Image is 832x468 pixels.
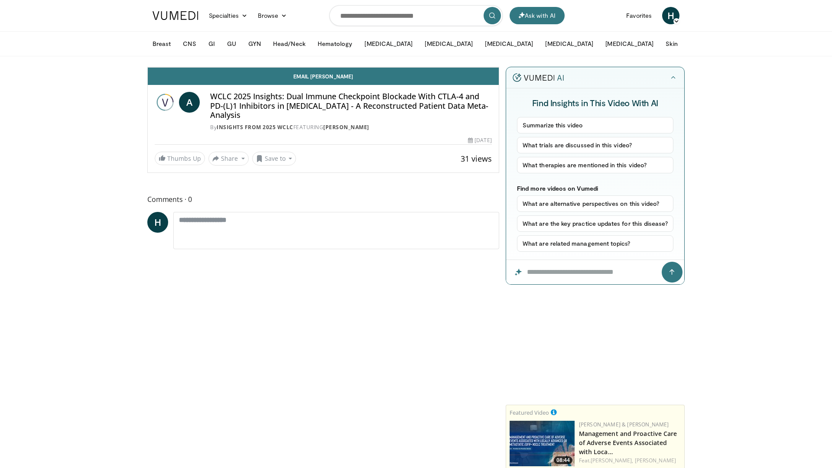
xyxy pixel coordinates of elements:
button: Hematology [312,35,358,52]
button: Breast [147,35,176,52]
button: What are alternative perspectives on this video? [517,195,673,212]
button: [MEDICAL_DATA] [359,35,418,52]
button: Share [208,152,249,166]
a: [PERSON_NAME], [591,457,633,464]
button: Ask with AI [510,7,565,24]
button: Skin [660,35,682,52]
div: [DATE] [468,136,491,144]
button: GI [203,35,220,52]
a: Insights from 2025 WCLC [217,123,293,131]
button: [MEDICAL_DATA] [600,35,659,52]
input: Question for the AI [506,260,684,284]
button: [MEDICAL_DATA] [480,35,538,52]
span: 08:44 [554,456,572,464]
a: Specialties [204,7,253,24]
a: Thumbs Up [155,152,205,165]
iframe: Advertisement [530,291,660,400]
small: Featured Video [510,409,549,416]
span: 31 views [461,153,492,164]
div: Feat. [579,457,681,465]
a: [PERSON_NAME] & [PERSON_NAME] [579,421,669,428]
button: CNS [178,35,201,52]
button: Save to [252,152,296,166]
button: GU [222,35,241,52]
a: [PERSON_NAME] [635,457,676,464]
a: H [662,7,679,24]
button: What are related management topics? [517,235,673,252]
a: A [179,92,200,113]
button: [MEDICAL_DATA] [540,35,598,52]
h4: WCLC 2025 Insights: Dual Immune Checkpoint Blockade With CTLA-4 and PD-(L)1 Inhibitors in [MEDICA... [210,92,492,120]
div: By FEATURING [210,123,492,131]
a: Favorites [621,7,657,24]
button: What therapies are mentioned in this video? [517,157,673,173]
img: Insights from 2025 WCLC [155,92,175,113]
a: Management and Proactive Care of Adverse Events Associated with Loca… [579,429,677,456]
a: [PERSON_NAME] [323,123,369,131]
a: 08:44 [510,421,575,466]
button: [MEDICAL_DATA] [419,35,478,52]
a: Browse [253,7,292,24]
input: Search topics, interventions [329,5,503,26]
img: da83c334-4152-4ba6-9247-1d012afa50e5.jpeg.150x105_q85_crop-smart_upscale.jpg [510,421,575,466]
a: H [147,212,168,233]
img: VuMedi Logo [153,11,198,20]
a: Email [PERSON_NAME] [148,68,499,85]
video-js: Video Player [148,67,499,68]
button: Summarize this video [517,117,673,133]
img: vumedi-ai-logo.v2.svg [513,73,564,82]
button: GYN [243,35,266,52]
button: What are the key practice updates for this disease? [517,215,673,232]
span: Comments 0 [147,194,499,205]
button: What trials are discussed in this video? [517,137,673,153]
h4: Find Insights in This Video With AI [517,97,673,108]
button: Head/Neck [268,35,311,52]
p: Find more videos on Vumedi [517,185,673,192]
